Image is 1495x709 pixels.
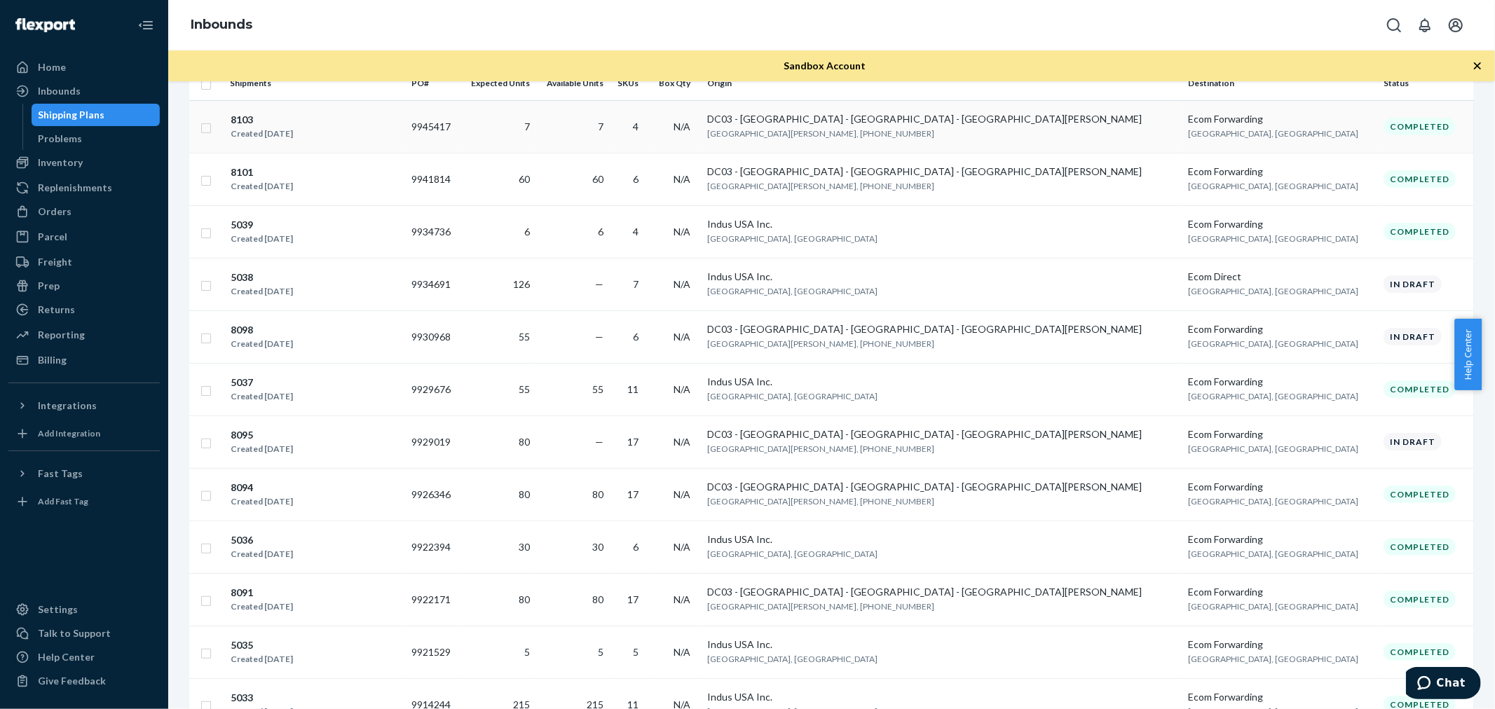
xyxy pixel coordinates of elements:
div: 5038 [231,270,293,284]
a: Help Center [8,646,160,668]
span: N/A [674,226,690,238]
div: Prep [38,279,60,293]
div: Add Integration [38,427,100,439]
div: Created [DATE] [231,600,293,614]
span: 55 [519,383,530,395]
div: In draft [1384,275,1442,293]
th: Box Qty [650,67,702,100]
button: Help Center [1454,319,1482,390]
div: In draft [1384,433,1442,450]
div: DC03 - [GEOGRAPHIC_DATA] - [GEOGRAPHIC_DATA] - [GEOGRAPHIC_DATA][PERSON_NAME] [707,427,1177,441]
div: Home [38,60,66,74]
div: Created [DATE] [231,337,293,351]
span: 60 [519,173,530,185]
th: SKUs [609,67,650,100]
div: Returns [38,303,75,317]
span: 6 [633,331,639,343]
span: 80 [519,488,530,500]
div: Talk to Support [38,626,111,640]
ol: breadcrumbs [179,5,264,46]
div: 8101 [231,165,293,179]
div: Billing [38,353,67,367]
span: 5 [524,646,530,658]
div: In draft [1384,328,1442,345]
a: Parcel [8,226,160,248]
th: Origin [702,67,1182,100]
a: Add Fast Tag [8,490,160,513]
td: 9930968 [406,310,460,363]
a: Prep [8,275,160,297]
span: 5 [633,646,639,658]
div: Created [DATE] [231,390,293,404]
a: Inbounds [191,17,252,32]
div: Ecom Forwarding [1188,112,1372,126]
span: [GEOGRAPHIC_DATA], [GEOGRAPHIC_DATA] [1188,338,1358,349]
div: Freight [38,255,72,269]
div: Fast Tags [38,467,83,481]
iframe: Opens a widget where you can chat to one of our agents [1406,667,1481,702]
span: N/A [674,436,690,448]
span: [GEOGRAPHIC_DATA], [GEOGRAPHIC_DATA] [1188,443,1358,454]
td: 9929676 [406,363,460,415]
button: Give Feedback [8,670,160,692]
span: 5 [598,646,603,658]
span: Sandbox Account [784,60,866,71]
span: [GEOGRAPHIC_DATA][PERSON_NAME], [PHONE_NUMBER] [707,443,934,454]
span: 17 [627,436,639,448]
div: Created [DATE] [231,652,293,666]
div: Shipping Plans [39,108,105,122]
td: 9934691 [406,258,460,310]
a: Add Integration [8,422,160,445]
div: Created [DATE] [231,284,293,298]
button: Open notifications [1411,11,1439,39]
div: Indus USA Inc. [707,638,1177,652]
span: 80 [592,488,603,500]
span: 4 [633,121,639,132]
span: [GEOGRAPHIC_DATA], [GEOGRAPHIC_DATA] [1188,286,1358,296]
a: Home [8,56,160,78]
span: 6 [524,226,530,238]
span: [GEOGRAPHIC_DATA], [GEOGRAPHIC_DATA] [707,391,878,401]
div: Replenishments [38,181,112,195]
button: Open Search Box [1380,11,1408,39]
div: Completed [1384,223,1456,240]
span: 11 [627,383,639,395]
div: Orders [38,205,71,219]
div: Ecom Forwarding [1188,638,1372,652]
div: Completed [1384,380,1456,398]
div: Ecom Forwarding [1188,427,1372,441]
div: Ecom Forwarding [1188,585,1372,599]
div: Completed [1384,170,1456,188]
span: N/A [674,383,690,395]
span: N/A [674,593,690,605]
button: Talk to Support [8,622,160,645]
div: 8103 [231,113,293,127]
div: 5035 [231,638,293,652]
div: 8091 [231,586,293,600]
span: N/A [674,173,690,185]
span: [GEOGRAPHIC_DATA], [GEOGRAPHIC_DATA] [1188,128,1358,139]
span: N/A [674,488,690,500]
span: [GEOGRAPHIC_DATA], [GEOGRAPHIC_DATA] [1188,391,1358,401]
div: Completed [1384,538,1456,556]
div: Ecom Forwarding [1188,322,1372,336]
span: [GEOGRAPHIC_DATA], [GEOGRAPHIC_DATA] [1188,181,1358,191]
div: Give Feedback [38,674,106,688]
span: 17 [627,593,639,605]
span: 126 [513,278,530,290]
span: 55 [592,383,603,395]
span: 80 [592,593,603,605]
div: Parcel [38,230,67,244]
a: Returns [8,298,160,321]
div: Inbounds [38,84,81,98]
a: Orders [8,200,160,223]
td: 9926346 [406,468,460,521]
span: 6 [633,541,639,553]
span: 30 [519,541,530,553]
div: 5039 [231,218,293,232]
span: 7 [598,121,603,132]
span: — [595,278,603,290]
div: Created [DATE] [231,442,293,456]
button: Open account menu [1442,11,1470,39]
